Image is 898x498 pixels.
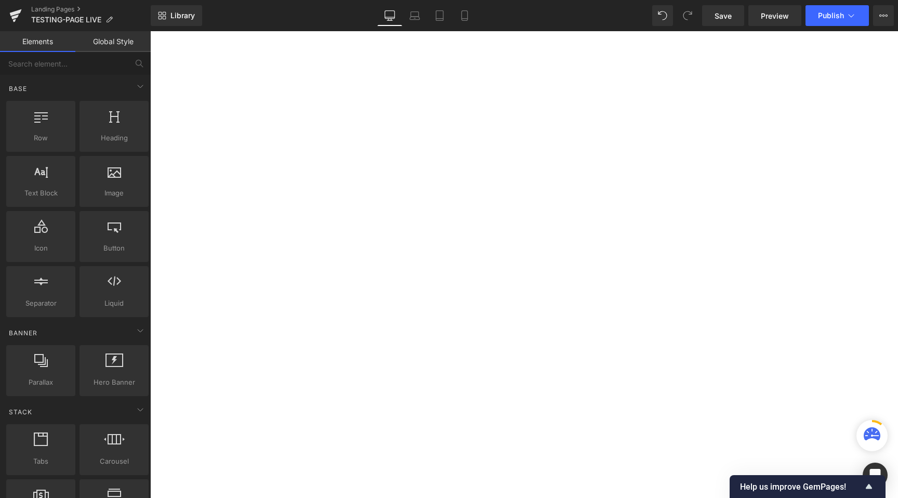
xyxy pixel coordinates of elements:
button: Redo [677,5,698,26]
a: Landing Pages [31,5,151,14]
a: Preview [748,5,801,26]
div: Open Intercom Messenger [863,463,888,488]
span: Carousel [83,456,146,467]
span: Row [9,133,72,143]
span: TESTING-PAGE LIVE [31,16,101,24]
span: Text Block [9,188,72,199]
button: Publish [805,5,869,26]
button: More [873,5,894,26]
span: Heading [83,133,146,143]
span: Stack [8,407,33,417]
a: Desktop [377,5,402,26]
a: New Library [151,5,202,26]
span: Banner [8,328,38,338]
a: Global Style [75,31,151,52]
span: Parallax [9,377,72,388]
span: Button [83,243,146,254]
a: Laptop [402,5,427,26]
span: Separator [9,298,72,309]
span: Hero Banner [83,377,146,388]
a: Tablet [427,5,452,26]
span: Library [170,11,195,20]
a: Mobile [452,5,477,26]
span: Publish [818,11,844,20]
button: Undo [652,5,673,26]
span: Icon [9,243,72,254]
span: Save [715,10,732,21]
span: Base [8,84,28,94]
span: Preview [761,10,789,21]
span: Image [83,188,146,199]
span: Help us improve GemPages! [740,482,863,492]
span: Tabs [9,456,72,467]
button: Show survey - Help us improve GemPages! [740,480,875,493]
span: Liquid [83,298,146,309]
